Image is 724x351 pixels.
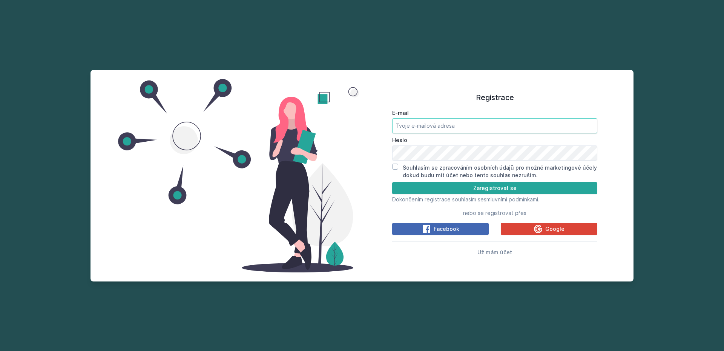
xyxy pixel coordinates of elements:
button: Zaregistrovat se [392,182,597,194]
label: Souhlasím se zpracováním osobních údajů pro možné marketingové účely dokud budu mít účet nebo ten... [403,164,597,178]
button: Google [501,223,597,235]
label: E-mail [392,109,597,117]
button: Už mám účet [477,247,512,257]
a: smluvními podmínkami [484,196,538,203]
span: Google [545,225,564,233]
p: Dokončením registrace souhlasím se . [392,196,597,203]
span: Už mám účet [477,249,512,255]
label: Heslo [392,136,597,144]
h1: Registrace [392,92,597,103]
input: Tvoje e-mailová adresa [392,118,597,133]
span: nebo se registrovat přes [463,209,526,217]
span: Facebook [434,225,459,233]
button: Facebook [392,223,489,235]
